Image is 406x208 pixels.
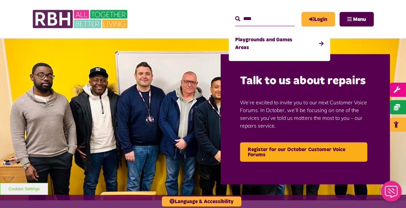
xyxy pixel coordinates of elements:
[235,12,295,26] input: Search
[240,74,370,89] h2: Talk to us about repairs
[240,88,370,139] p: We’re excited to invite you to our next Customer Voice Forums. In October, we’ll be focusing on o...
[235,33,324,55] a: Playgrounds and Games Areas
[353,17,366,22] span: Menu
[377,179,406,208] iframe: Netcall Web Assistant for live chat
[301,12,335,26] a: MyRBH
[32,6,129,32] img: RBH
[162,196,241,206] button: Language & Accessibility
[240,142,367,161] a: Register for our October Customer Voice Forums - open in a new tab
[339,12,374,26] button: Navigation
